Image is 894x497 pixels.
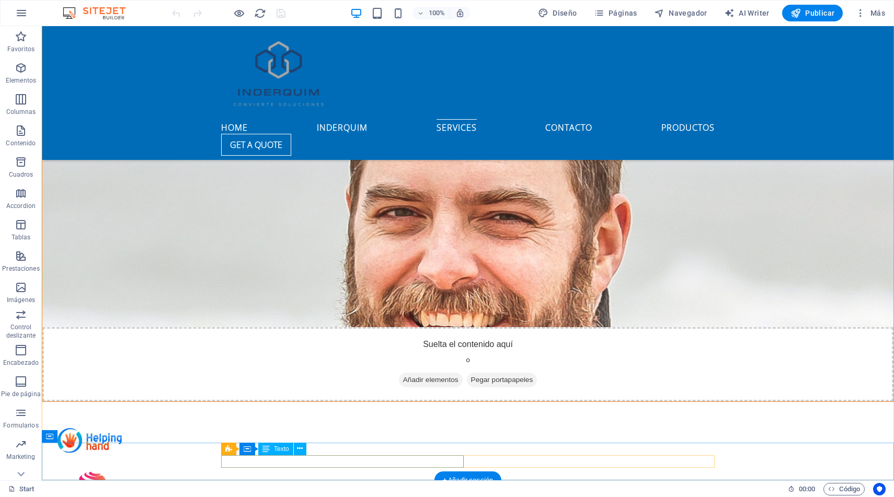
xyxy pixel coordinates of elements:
[412,7,450,19] button: 100%
[357,346,421,361] span: Añadir elementos
[254,7,266,19] button: reload
[3,359,39,367] p: Encabezado
[594,8,637,18] span: Páginas
[654,8,707,18] span: Navegador
[1,301,852,375] div: Suelta el contenido aquí
[724,8,770,18] span: AI Writer
[6,108,36,116] p: Columnas
[2,264,39,273] p: Prestaciones
[12,233,31,241] p: Tablas
[534,5,581,21] button: Diseño
[590,5,641,21] button: Páginas
[233,7,245,19] button: Haz clic para salir del modo de previsualización y seguir editando
[7,296,35,304] p: Imágenes
[538,8,577,18] span: Diseño
[720,5,774,21] button: AI Writer
[790,8,835,18] span: Publicar
[6,202,36,210] p: Accordion
[60,7,139,19] img: Editor Logo
[425,346,496,361] span: Pegar portapapeles
[873,483,886,495] button: Usercentrics
[434,471,501,489] div: + Añadir sección
[274,446,289,452] span: Texto
[3,421,38,430] p: Formularios
[650,5,712,21] button: Navegador
[855,8,885,18] span: Más
[799,483,815,495] span: 00 00
[455,8,465,18] i: Al redimensionar, ajustar el nivel de zoom automáticamente para ajustarse al dispositivo elegido.
[428,7,445,19] h6: 100%
[6,76,36,85] p: Elementos
[828,483,860,495] span: Código
[782,5,843,21] button: Publicar
[806,485,808,493] span: :
[6,139,36,147] p: Contenido
[9,170,33,179] p: Cuadros
[534,5,581,21] div: Diseño (Ctrl+Alt+Y)
[8,483,35,495] a: Haz clic para cancelar la selección y doble clic para abrir páginas
[7,45,35,53] p: Favoritos
[1,390,40,398] p: Pie de página
[254,7,266,19] i: Volver a cargar página
[851,5,889,21] button: Más
[6,453,35,461] p: Marketing
[788,483,816,495] h6: Tiempo de la sesión
[823,483,865,495] button: Código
